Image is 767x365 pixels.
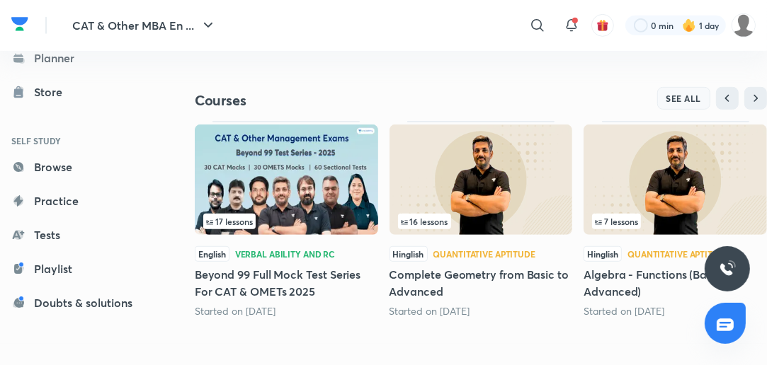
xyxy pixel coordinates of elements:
div: infocontainer [203,214,370,229]
span: 16 lessons [401,217,448,226]
span: SEE ALL [666,93,702,103]
img: Srinjoy Niyogi [732,13,756,37]
div: left [203,214,370,229]
img: Thumbnail [195,124,378,235]
div: infosection [203,214,370,229]
a: Company Logo [11,13,28,38]
div: Algebra - Functions (Basic to Advanced) [584,121,767,318]
div: Started on Jul 28 [390,304,573,318]
div: Complete Geometry from Basic to Advanced [390,121,573,318]
img: Company Logo [11,13,28,35]
img: streak [682,18,696,33]
span: 17 lessons [206,217,253,226]
div: Quantitative Aptitude [627,250,729,258]
span: 7 lessons [595,217,638,226]
h4: Courses [195,91,481,110]
button: SEE ALL [657,87,711,110]
div: Store [34,83,71,100]
span: Hinglish [584,246,622,262]
button: CAT & Other MBA En ... [64,11,225,40]
img: avatar [596,19,609,32]
div: infocontainer [592,214,759,229]
button: avatar [591,14,614,37]
span: English [195,246,229,262]
h5: Beyond 99 Full Mock Test Series For CAT & OMETs 2025 [195,266,378,300]
div: Verbal Ability and RC [235,250,335,258]
div: left [398,214,564,229]
div: Started on Aug 26 [584,304,767,318]
div: infocontainer [398,214,564,229]
div: Started on Mar 29 [195,304,378,318]
div: Beyond 99 Full Mock Test Series For CAT & OMETs 2025 [195,121,378,318]
img: Thumbnail [390,124,573,235]
h5: Algebra - Functions (Basic to Advanced) [584,266,767,300]
div: Quantitative Aptitude [433,250,535,258]
div: infosection [592,214,759,229]
div: left [592,214,759,229]
span: Hinglish [390,246,428,262]
div: infosection [398,214,564,229]
img: ttu [719,260,736,277]
h5: Complete Geometry from Basic to Advanced [390,266,573,300]
img: Thumbnail [584,124,767,235]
